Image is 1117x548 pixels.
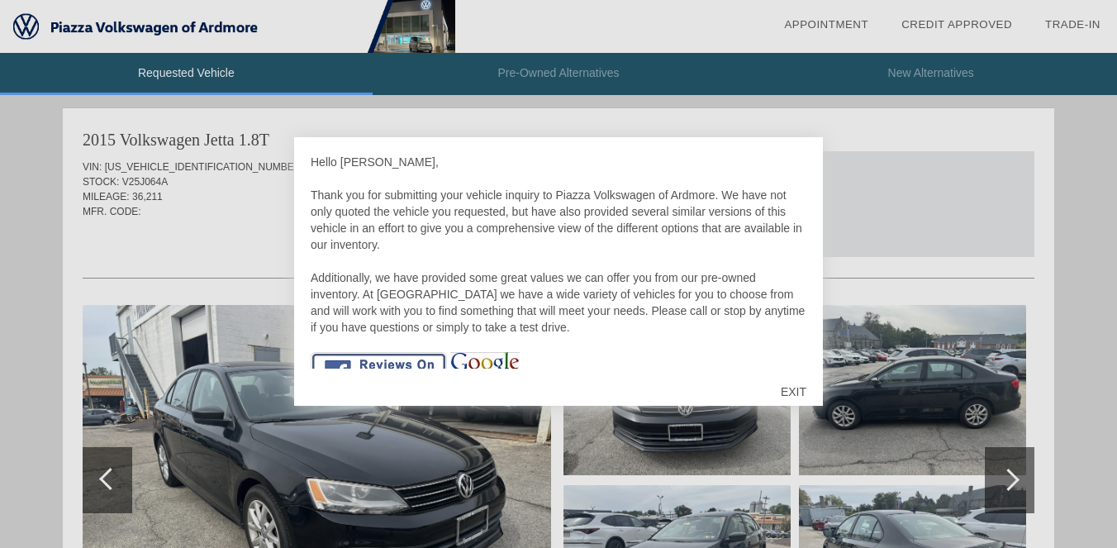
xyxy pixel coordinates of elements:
[450,352,520,393] img: Piazza Volkswagen of Ardmore
[784,18,868,31] a: Appointment
[311,154,806,369] div: Hello [PERSON_NAME], Thank you for submitting your vehicle inquiry to Piazza Volkswagen of Ardmor...
[764,367,823,417] div: EXIT
[901,18,1012,31] a: Credit Approved
[311,352,447,393] img: Piazza Volkswagen of Ardmore
[1045,18,1100,31] a: Trade-In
